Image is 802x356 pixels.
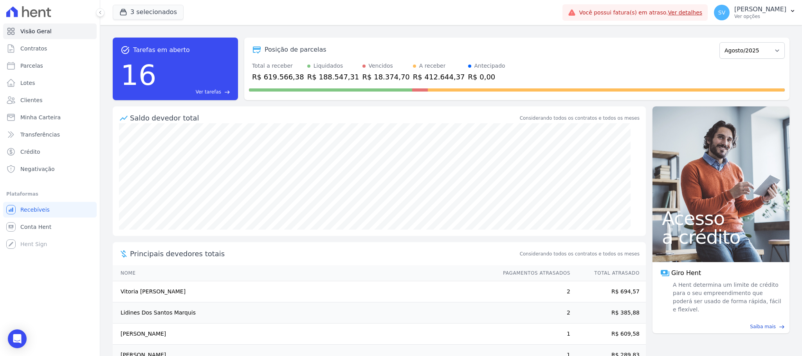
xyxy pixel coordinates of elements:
[160,88,230,95] a: Ver tarefas east
[20,131,60,138] span: Transferências
[668,9,703,16] a: Ver detalhes
[571,281,646,302] td: R$ 694,57
[20,113,61,121] span: Minha Carteira
[474,62,505,70] div: Antecipado
[6,189,94,199] div: Plataformas
[571,265,646,281] th: Total Atrasado
[718,10,725,15] span: SV
[3,41,97,56] a: Contratos
[671,268,701,278] span: Giro Hent
[362,72,410,82] div: R$ 18.374,70
[750,323,776,330] span: Saiba mais
[20,79,35,87] span: Lotes
[3,144,97,160] a: Crédito
[130,248,518,259] span: Principais devedores totais
[252,72,304,82] div: R$ 619.566,38
[3,127,97,142] a: Transferências
[520,115,640,122] div: Considerando todos os contratos e todos os meses
[571,302,646,324] td: R$ 385,88
[3,110,97,125] a: Minha Carteira
[496,302,571,324] td: 2
[113,324,496,345] td: [PERSON_NAME]
[369,62,393,70] div: Vencidos
[734,5,786,13] p: [PERSON_NAME]
[121,45,130,55] span: task_alt
[224,89,230,95] span: east
[113,5,184,20] button: 3 selecionados
[413,72,465,82] div: R$ 412.644,37
[265,45,326,54] div: Posição de parcelas
[496,324,571,345] td: 1
[20,96,42,104] span: Clientes
[520,250,640,257] span: Considerando todos os contratos e todos os meses
[3,92,97,108] a: Clientes
[113,281,496,302] td: Vitoria [PERSON_NAME]
[3,202,97,218] a: Recebíveis
[130,113,518,123] div: Saldo devedor total
[20,165,55,173] span: Negativação
[3,75,97,91] a: Lotes
[671,281,782,314] span: A Hent determina um limite de crédito para o seu empreendimento que poderá ser usado de forma ráp...
[3,58,97,74] a: Parcelas
[252,62,304,70] div: Total a receber
[3,219,97,235] a: Conta Hent
[662,209,780,228] span: Acesso
[113,265,496,281] th: Nome
[3,23,97,39] a: Visão Geral
[20,62,43,70] span: Parcelas
[468,72,505,82] div: R$ 0,00
[20,45,47,52] span: Contratos
[657,323,785,330] a: Saiba mais east
[133,45,190,55] span: Tarefas em aberto
[579,9,702,17] span: Você possui fatura(s) em atraso.
[20,206,50,214] span: Recebíveis
[20,148,40,156] span: Crédito
[196,88,221,95] span: Ver tarefas
[419,62,446,70] div: A receber
[307,72,359,82] div: R$ 188.547,31
[662,228,780,246] span: a crédito
[8,329,27,348] div: Open Intercom Messenger
[496,281,571,302] td: 2
[121,55,157,95] div: 16
[3,161,97,177] a: Negativação
[113,302,496,324] td: Lidines Dos Santos Marquis
[571,324,646,345] td: R$ 609,58
[20,223,51,231] span: Conta Hent
[314,62,343,70] div: Liquidados
[708,2,802,23] button: SV [PERSON_NAME] Ver opções
[734,13,786,20] p: Ver opções
[496,265,571,281] th: Pagamentos Atrasados
[779,324,785,330] span: east
[20,27,52,35] span: Visão Geral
